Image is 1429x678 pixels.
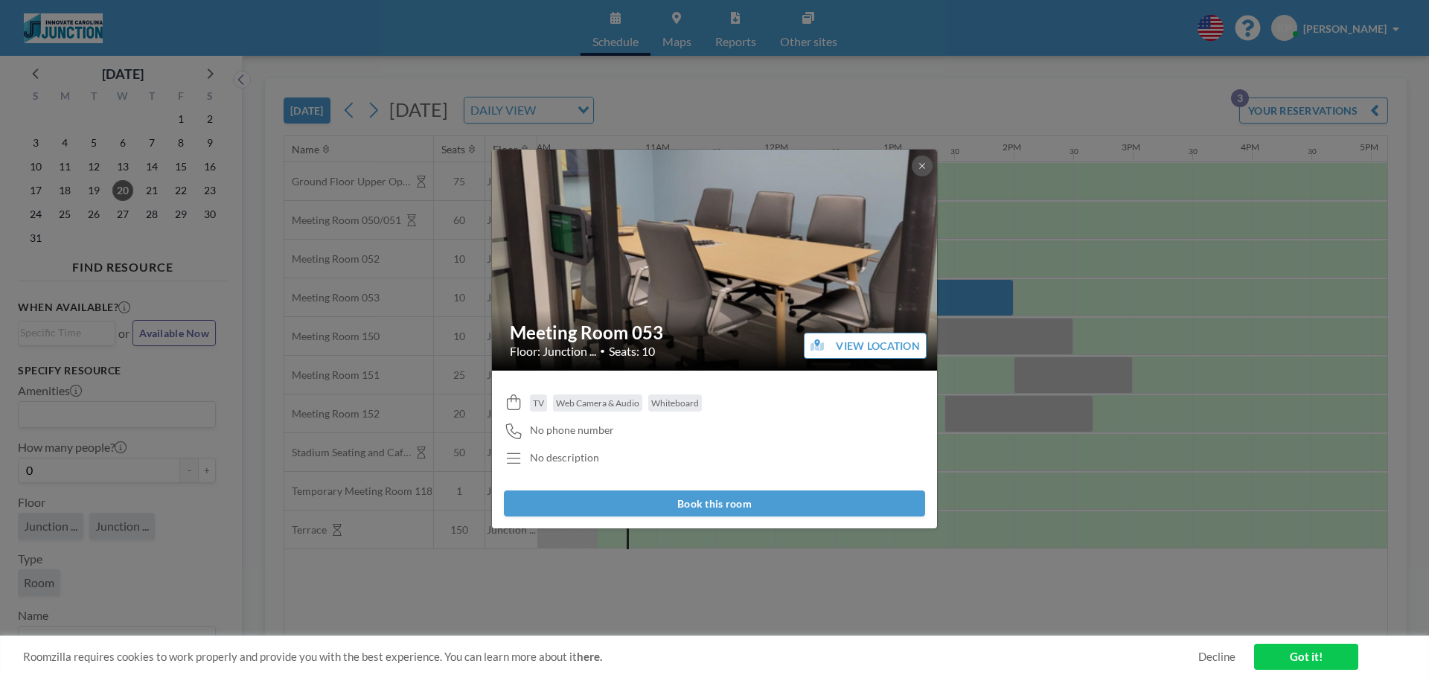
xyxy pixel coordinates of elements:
[609,344,655,359] span: Seats: 10
[577,650,602,663] a: here.
[530,451,599,464] div: No description
[510,344,596,359] span: Floor: Junction ...
[530,423,614,437] span: No phone number
[504,490,925,517] button: Book this room
[23,650,1198,664] span: Roomzilla requires cookies to work properly and provide you with the best experience. You can lea...
[804,333,927,359] button: VIEW LOCATION
[1254,644,1358,670] a: Got it!
[556,397,639,409] span: Web Camera & Audio
[492,148,939,372] img: 537.jpg
[600,345,605,356] span: •
[510,322,921,344] h2: Meeting Room 053
[1198,650,1235,664] a: Decline
[533,397,544,409] span: TV
[651,397,699,409] span: Whiteboard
